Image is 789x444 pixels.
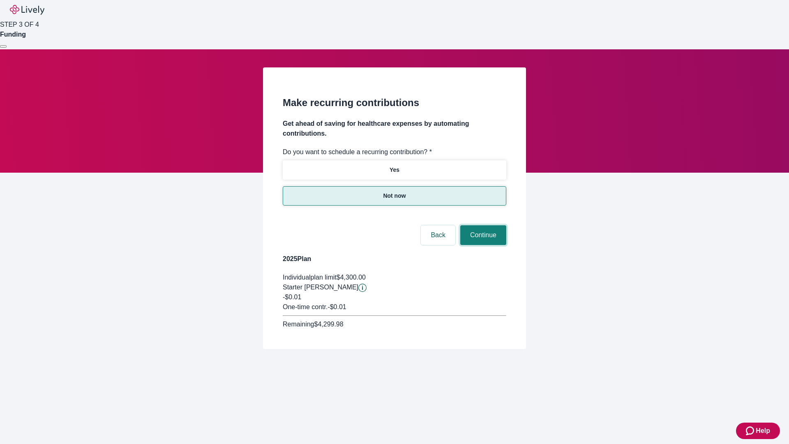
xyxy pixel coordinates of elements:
[390,166,399,174] p: Yes
[283,274,337,281] span: Individual plan limit
[358,284,367,292] button: Lively will contribute $0.01 to establish your account
[283,284,358,291] span: Starter [PERSON_NAME]
[328,303,346,310] span: - $0.01
[283,119,506,139] h4: Get ahead of saving for healthcare expenses by automating contributions.
[460,225,506,245] button: Continue
[10,5,44,15] img: Lively
[283,254,506,264] h4: 2025 Plan
[383,192,406,200] p: Not now
[283,186,506,206] button: Not now
[283,303,328,310] span: One-time contr.
[736,423,780,439] button: Zendesk support iconHelp
[746,426,756,436] svg: Zendesk support icon
[358,284,367,292] svg: Starter penny details
[337,274,366,281] span: $4,300.00
[756,426,770,436] span: Help
[283,294,301,301] span: -$0.01
[283,160,506,180] button: Yes
[283,321,314,328] span: Remaining
[283,95,506,110] h2: Make recurring contributions
[421,225,455,245] button: Back
[283,147,432,157] label: Do you want to schedule a recurring contribution? *
[314,321,343,328] span: $4,299.98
